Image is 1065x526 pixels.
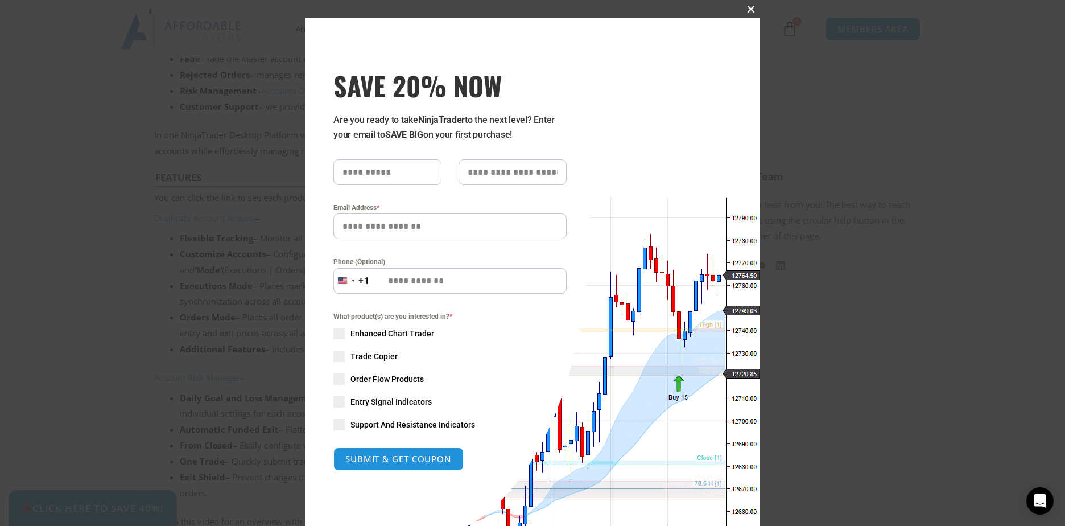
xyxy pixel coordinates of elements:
[333,268,370,294] button: Selected country
[333,373,567,385] label: Order Flow Products
[1026,487,1054,515] div: Open Intercom Messenger
[333,447,464,471] button: SUBMIT & GET COUPON
[350,328,434,339] span: Enhanced Chart Trader
[350,419,475,430] span: Support And Resistance Indicators
[385,129,423,140] strong: SAVE BIG
[350,351,398,362] span: Trade Copier
[333,69,567,101] span: SAVE 20% NOW
[333,419,567,430] label: Support And Resistance Indicators
[333,351,567,362] label: Trade Copier
[333,113,567,142] p: Are you ready to take to the next level? Enter your email to on your first purchase!
[358,274,370,289] div: +1
[350,396,432,408] span: Entry Signal Indicators
[333,256,567,268] label: Phone (Optional)
[418,114,465,125] strong: NinjaTrader
[333,396,567,408] label: Entry Signal Indicators
[333,202,567,213] label: Email Address
[333,328,567,339] label: Enhanced Chart Trader
[350,373,424,385] span: Order Flow Products
[333,311,567,322] span: What product(s) are you interested in?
